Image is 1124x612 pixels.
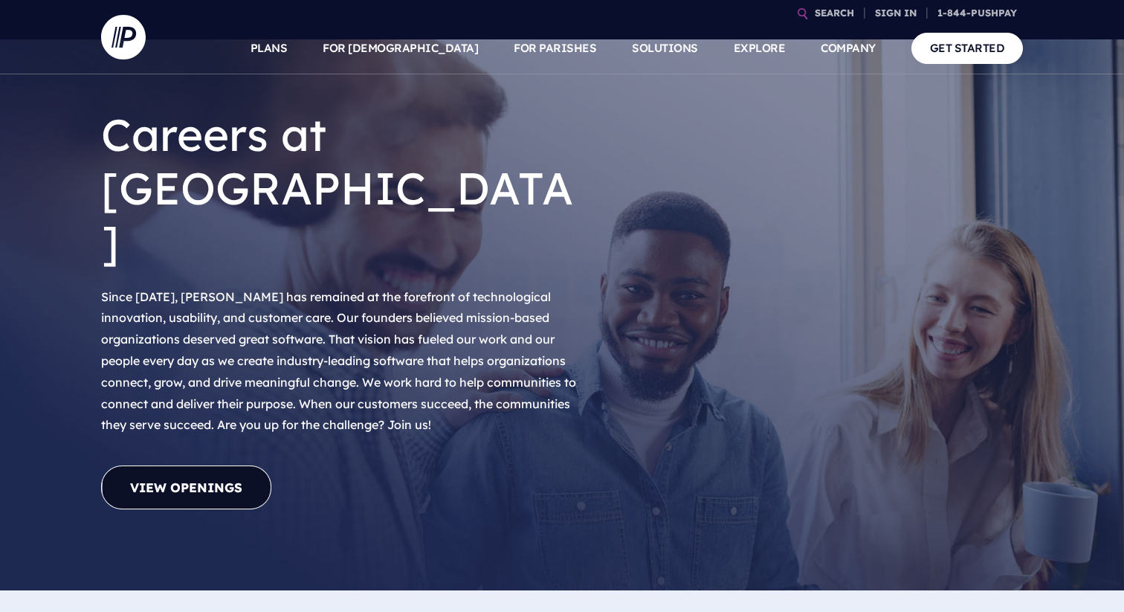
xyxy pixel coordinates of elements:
a: SOLUTIONS [632,22,698,74]
a: FOR PARISHES [514,22,596,74]
span: Since [DATE], [PERSON_NAME] has remained at the forefront of technological innovation, usability,... [101,289,576,433]
a: COMPANY [821,22,876,74]
h1: Careers at [GEOGRAPHIC_DATA] [101,96,584,280]
a: View Openings [101,466,271,509]
a: GET STARTED [911,33,1024,63]
a: EXPLORE [734,22,786,74]
a: FOR [DEMOGRAPHIC_DATA] [323,22,478,74]
a: PLANS [251,22,288,74]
